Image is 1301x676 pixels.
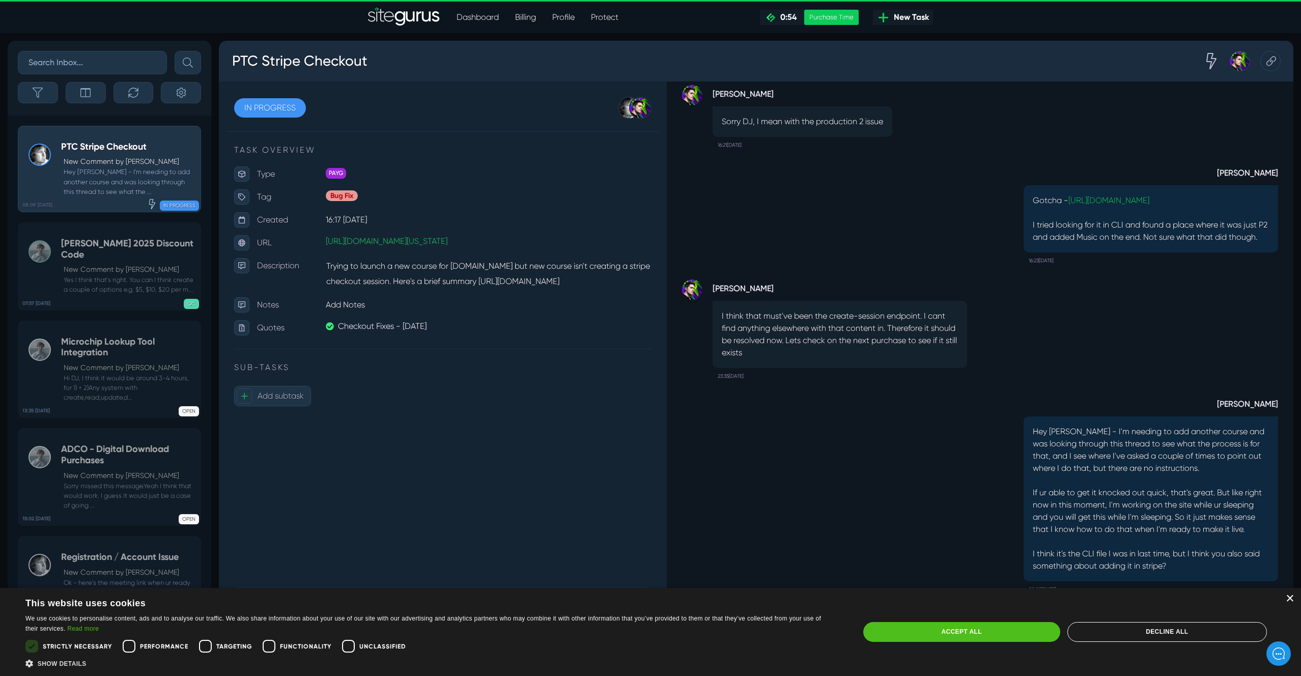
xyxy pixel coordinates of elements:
h5: ADCO - Digital Download Purchases [61,444,195,466]
small: 16:23[DATE] [810,212,835,228]
div: Josh Carter [1001,10,1031,31]
p: TASK OVERVIEW [15,103,433,116]
div: Copy this Task URL [1041,10,1062,31]
small: 08:09[DATE] [810,541,837,557]
button: New conversation [16,115,188,135]
p: Gotcha - I tried looking for it in CLI and found a place where it was just P2 and added Music on ... [814,154,1050,203]
a: IN PROGRESS [15,58,87,77]
small: 16:21[DATE] [499,96,523,112]
p: Quotes [38,279,107,295]
p: New Comment by [PERSON_NAME] [64,362,195,373]
div: Expedited [974,10,1001,31]
p: Notes [38,257,107,272]
span: IN PROGRESS [160,201,199,211]
span: Unclassified [359,642,406,651]
iframe: gist-messenger-bubble-iframe [1266,641,1291,666]
b: 13:35 [DATE] [22,407,50,415]
div: This website uses cookies [25,594,809,609]
a: New Task [873,10,933,25]
span: -0:36 [345,587,365,597]
a: 13:35 [DATE] Microchip Lookup Tool IntegrationNew Comment by [PERSON_NAME] Hi DJ, I think it woul... [18,321,201,418]
a: Read more, opens a new window [67,625,99,632]
a: Checkout Fixes - [DATE] [107,279,433,292]
h5: Registration / Account Issue [61,552,195,563]
span: Strictly necessary [43,642,112,651]
p: New Comment by [PERSON_NAME] [64,264,195,275]
a: Protect [583,7,627,27]
img: Sitegurus Logo [368,7,440,27]
span: 0:12 [66,587,79,597]
div: Close [1286,595,1293,603]
a: 07:57 [DATE] [PERSON_NAME] 2025 Discount CodeNew Comment by [PERSON_NAME] Yes I think that's righ... [18,222,201,311]
p: New Comment by [PERSON_NAME] [64,567,195,578]
strong: [PERSON_NAME] [494,239,748,254]
p: Trying to launch a new course for [DOMAIN_NAME] but new course isn't creating a stripe checkout s... [107,217,433,249]
input: Search Inbox... [18,51,167,74]
img: Company Logo [15,16,74,33]
span: 0:54 [776,12,797,22]
a: 0:54 Purchase Time [760,10,859,25]
b: 08:09 [DATE] [22,202,52,209]
h2: How can we help? [15,80,188,97]
p: Sorry DJ, I mean with the production 2 issue [503,75,664,87]
a: + [89,586,102,599]
h5: Microchip Lookup Tool Integration [61,336,195,358]
div: Decline all [1067,622,1267,641]
th: Budget Remaining [266,549,433,578]
a: Billing [507,7,544,27]
span: + [18,348,33,363]
h1: Hello there! [15,62,188,78]
span: 0:48 [202,587,217,597]
small: Hey [PERSON_NAME] - I'm needing to add another course and was looking through this thread to see ... [61,167,195,196]
p: New Comment by [PERSON_NAME] [64,470,195,481]
p: I think that must've been the create-session endpoint. I cant find anything elsewhere with that c... [503,269,739,318]
b: 07:57 [DATE] [22,300,50,307]
h5: PTC Stripe Checkout [61,142,195,153]
a: Profile [544,7,583,27]
span: Targeting [216,642,252,651]
strong: [PERSON_NAME] [805,354,1059,370]
span: OPEN [179,514,199,524]
span: Show details [38,660,87,667]
a: 15:02 [DATE] ADCO - Digital Download PurchasesNew Comment by [PERSON_NAME] Sorry missed this mess... [18,428,201,526]
h5: [PERSON_NAME] 2025 Discount Code [61,238,195,260]
p: Created [38,172,107,187]
p: Hey [PERSON_NAME] - I'm needing to add another course and was looking through this thread to see ... [814,385,1050,531]
span: Functionality [280,642,331,651]
p: SUB-TASKS [15,321,433,333]
span: New Task [890,11,929,23]
th: Total Budget [15,549,141,578]
span: OPEN [179,406,199,416]
h3: PTC Stripe Checkout [13,7,149,34]
a: 08:09 [DATE] PTC Stripe CheckoutNew Comment by [PERSON_NAME] Hey [PERSON_NAME] - I'm needing to a... [18,126,201,212]
span: Add subtask [39,350,85,360]
div: Show details [25,658,835,668]
p: URL [38,194,107,210]
span: QC [184,299,199,309]
button: +Add subtask [15,345,92,365]
p: New Comment by [PERSON_NAME] [64,156,195,167]
small: Sorry missed this message.Yeah I think that would work. I guess it would just be a case of going ... [61,481,195,511]
p: Add Notes [107,257,433,272]
strong: [PERSON_NAME] [805,123,1059,138]
a: Dashboard [448,7,507,27]
a: [URL][DOMAIN_NAME][US_STATE] [107,195,229,205]
p: 16:17 [DATE] [107,172,433,187]
div: Expedited [147,199,157,209]
th: Budget Used [141,549,266,578]
div: Accept all [863,622,1060,641]
span: New conversation [66,121,122,129]
p: Type [38,126,107,141]
b: 15:02 [DATE] [22,515,50,523]
small: Hi DJ, I think it would be around 3-4 hours, for 1) + 2)Any system with create,read,update,d... [61,373,195,403]
a: 16:51 [DATE] Registration / Account IssueNew Comment by [PERSON_NAME] Ok - here's the meeting lin... [18,536,201,613]
strong: [PERSON_NAME] [494,44,673,60]
p: Description [38,217,107,233]
span: PAYG [107,127,127,138]
small: Yes I think that's right. You can I think create a couple of options e.g. $5, $10, $20 per m... [61,275,195,294]
p: Tag [38,149,107,164]
small: Ok - here's the meeting link when ur ready [URL][DOMAIN_NAME][SECURITY_DATA] [61,578,195,597]
span: Bug Fix [107,150,139,160]
span: Performance [140,642,188,651]
a: [URL][DOMAIN_NAME] [850,155,930,164]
